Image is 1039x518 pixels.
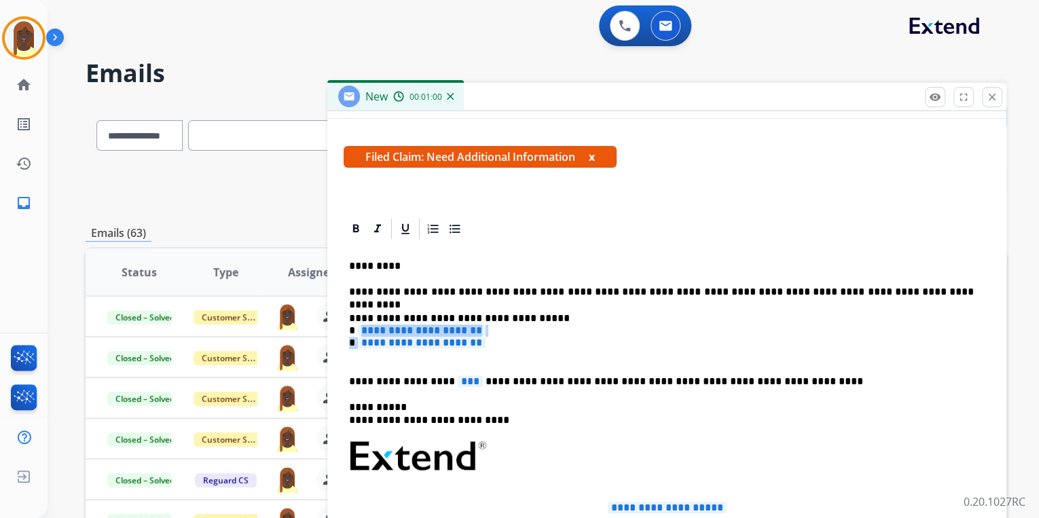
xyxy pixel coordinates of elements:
[16,195,32,211] mat-icon: inbox
[322,471,338,487] mat-icon: person_remove
[122,264,157,280] span: Status
[107,310,183,325] span: Closed – Solved
[107,392,183,406] span: Closed – Solved
[107,473,183,487] span: Closed – Solved
[274,466,300,493] img: agent-avatar
[274,344,300,371] img: agent-avatar
[986,91,998,103] mat-icon: close
[16,155,32,172] mat-icon: history
[589,149,595,165] button: x
[423,219,443,239] div: Ordered List
[322,430,338,447] mat-icon: person_remove
[194,310,282,325] span: Customer Support
[409,92,442,103] span: 00:01:00
[395,219,416,239] div: Underline
[194,351,282,365] span: Customer Support
[274,384,300,411] img: agent-avatar
[213,264,238,280] span: Type
[346,219,366,239] div: Bold
[445,219,465,239] div: Bullet List
[929,91,941,103] mat-icon: remove_red_eye
[964,494,1025,510] p: 0.20.1027RC
[194,432,282,447] span: Customer Support
[107,432,183,447] span: Closed – Solved
[367,219,388,239] div: Italic
[195,473,257,487] span: Reguard CS
[107,351,183,365] span: Closed – Solved
[322,349,338,365] mat-icon: person_remove
[5,19,43,57] img: avatar
[365,89,388,104] span: New
[16,77,32,93] mat-icon: home
[86,60,1006,87] h2: Emails
[274,303,300,330] img: agent-avatar
[194,392,282,406] span: Customer Support
[86,225,151,242] p: Emails (63)
[344,146,617,168] span: Filed Claim: Need Additional Information
[958,91,970,103] mat-icon: fullscreen
[274,425,300,452] img: agent-avatar
[322,390,338,406] mat-icon: person_remove
[16,116,32,132] mat-icon: list_alt
[288,264,335,280] span: Assignee
[322,308,338,325] mat-icon: person_remove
